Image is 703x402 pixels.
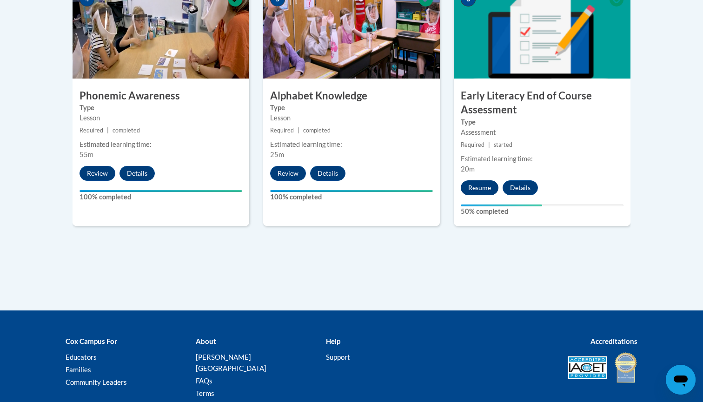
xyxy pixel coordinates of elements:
[119,166,155,181] button: Details
[454,89,630,118] h3: Early Literacy End of Course Assessment
[270,190,433,192] div: Your progress
[461,154,623,164] div: Estimated learning time:
[614,351,637,384] img: IDA® Accredited
[80,192,242,202] label: 100% completed
[494,141,512,148] span: started
[461,141,484,148] span: Required
[270,139,433,150] div: Estimated learning time:
[80,103,242,113] label: Type
[270,166,306,181] button: Review
[263,89,440,103] h3: Alphabet Knowledge
[80,127,103,134] span: Required
[196,376,212,385] a: FAQs
[80,151,93,158] span: 55m
[66,365,91,374] a: Families
[270,151,284,158] span: 25m
[270,192,433,202] label: 100% completed
[270,127,294,134] span: Required
[196,337,216,345] b: About
[298,127,299,134] span: |
[196,389,214,397] a: Terms
[461,127,623,138] div: Assessment
[461,165,475,173] span: 20m
[303,127,331,134] span: completed
[503,180,538,195] button: Details
[568,356,607,379] img: Accredited IACET® Provider
[80,190,242,192] div: Your progress
[73,89,249,103] h3: Phonemic Awareness
[461,206,623,217] label: 50% completed
[66,378,127,386] a: Community Leaders
[326,353,350,361] a: Support
[590,337,637,345] b: Accreditations
[270,103,433,113] label: Type
[666,365,696,395] iframe: Button to launch messaging window
[270,113,433,123] div: Lesson
[196,353,266,372] a: [PERSON_NAME][GEOGRAPHIC_DATA]
[488,141,490,148] span: |
[461,180,498,195] button: Resume
[326,337,340,345] b: Help
[310,166,345,181] button: Details
[66,337,117,345] b: Cox Campus For
[461,117,623,127] label: Type
[461,204,542,206] div: Your progress
[107,127,109,134] span: |
[80,139,242,150] div: Estimated learning time:
[66,353,97,361] a: Educators
[80,166,115,181] button: Review
[113,127,140,134] span: completed
[80,113,242,123] div: Lesson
